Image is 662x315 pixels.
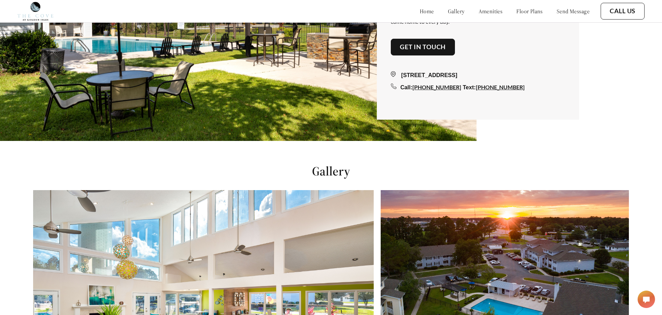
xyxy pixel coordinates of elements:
[448,8,465,15] a: gallery
[412,84,461,90] a: [PHONE_NUMBER]
[391,39,455,55] button: Get in touch
[476,84,525,90] a: [PHONE_NUMBER]
[479,8,503,15] a: amenities
[400,84,412,90] span: Call:
[516,8,543,15] a: floor plans
[601,3,645,20] button: Call Us
[557,8,589,15] a: send message
[610,7,636,15] a: Call Us
[400,43,446,51] a: Get in touch
[463,84,476,90] span: Text:
[391,12,565,25] p: The Cove at [GEOGRAPHIC_DATA] are like a mini-resort that you get to come home to every day.
[17,2,53,21] img: cove_at_golden_isles_logo.png
[391,71,565,80] div: [STREET_ADDRESS]
[420,8,434,15] a: home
